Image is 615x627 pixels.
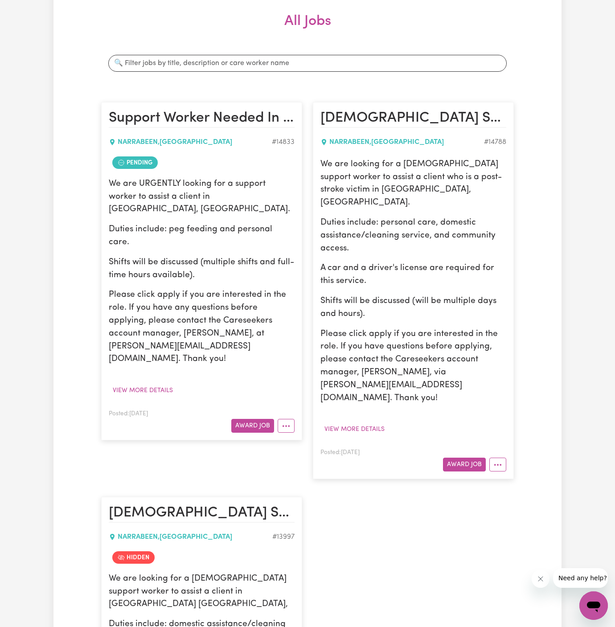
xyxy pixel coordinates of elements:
[109,137,272,148] div: NARRABEEN , [GEOGRAPHIC_DATA]
[112,551,155,564] span: Job is hidden
[320,110,506,127] h2: Female Support Worker Needed In Narrabeen NSW
[532,570,549,588] iframe: Close message
[108,55,507,72] input: 🔍 Filter jobs by title, description or care worker name
[272,137,295,148] div: Job ID #14833
[320,328,506,405] p: Please click apply if you are interested in the role. If you have questions before applying, plea...
[320,262,506,288] p: A car and a driver's license are required for this service.
[109,532,272,542] div: NARRABEEN , [GEOGRAPHIC_DATA]
[489,458,506,471] button: More options
[320,158,506,209] p: We are looking for a [DEMOGRAPHIC_DATA] support worker to assist a client who is a post-stroke vi...
[320,450,360,455] span: Posted: [DATE]
[320,295,506,321] p: Shifts will be discussed (will be multiple days and hours).
[109,178,295,216] p: We are URGENTLY looking for a support worker to assist a client in [GEOGRAPHIC_DATA], [GEOGRAPHIC...
[484,137,506,148] div: Job ID #14788
[553,568,608,588] iframe: Message from company
[109,411,148,417] span: Posted: [DATE]
[320,217,506,255] p: Duties include: personal care, domestic assistance/cleaning service, and community access.
[579,591,608,620] iframe: Button to launch messaging window
[109,573,295,611] p: We are looking for a [DEMOGRAPHIC_DATA] support worker to assist a client in [GEOGRAPHIC_DATA] [G...
[231,419,274,433] button: Award Job
[109,504,295,522] h2: Female Support Worker Needed Every Monday And Thursday In Narrabeen NSW
[278,419,295,433] button: More options
[320,137,484,148] div: NARRABEEN , [GEOGRAPHIC_DATA]
[320,422,389,436] button: View more details
[109,110,295,127] h2: Support Worker Needed In Narrabeen, NSW
[109,384,177,398] button: View more details
[109,223,295,249] p: Duties include: peg feeding and personal care.
[112,156,158,169] span: Job contract pending review by care worker
[109,289,295,366] p: Please click apply if you are interested in the role. If you have any questions before applying, ...
[272,532,295,542] div: Job ID #13997
[443,458,486,471] button: Award Job
[101,13,514,44] h2: All Jobs
[109,256,295,282] p: Shifts will be discussed (multiple shifts and full-time hours available).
